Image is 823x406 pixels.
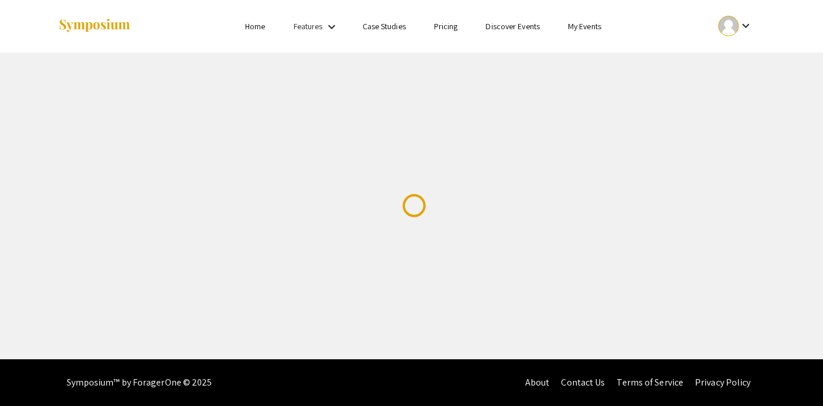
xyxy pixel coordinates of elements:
button: Expand account dropdown [706,13,765,39]
a: Terms of Service [617,376,683,388]
a: Contact Us [561,376,605,388]
a: Privacy Policy [695,376,750,388]
mat-icon: Expand Features list [325,20,339,34]
a: Pricing [434,21,458,32]
div: Symposium™ by ForagerOne © 2025 [67,359,212,406]
a: Case Studies [363,21,406,32]
a: Discover Events [485,21,540,32]
mat-icon: Expand account dropdown [739,19,753,33]
a: About [525,376,550,388]
a: My Events [568,21,601,32]
a: Home [245,21,265,32]
img: Symposium by ForagerOne [58,18,131,34]
a: Features [294,21,323,32]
